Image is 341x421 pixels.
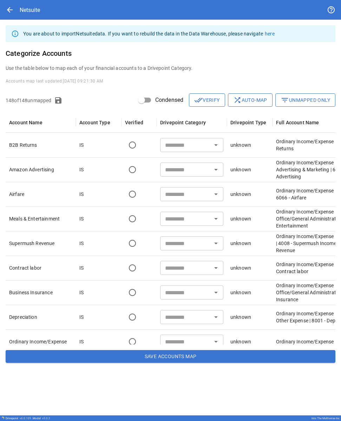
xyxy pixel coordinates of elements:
[211,140,221,150] button: Open
[6,417,31,420] div: Drivepoint
[211,337,221,347] button: Open
[9,264,72,271] p: Contract labor
[230,289,251,296] p: unknown
[79,264,84,271] p: IS
[230,191,251,198] p: unknown
[6,6,14,14] span: arrow_back
[6,79,103,84] span: Accounts map last updated: [DATE] 09:21:30 AM
[275,93,335,107] button: Unmapped Only
[20,417,31,420] span: v 6.0.109
[211,263,221,273] button: Open
[9,142,72,149] p: B2B Returns
[211,189,221,199] button: Open
[9,314,72,321] p: Depreciation
[211,288,221,297] button: Open
[211,214,221,224] button: Open
[155,96,183,104] span: Condensed
[42,417,50,420] span: v 5.0.2
[312,417,340,420] div: Into The Multiverse Inc
[79,338,84,345] p: IS
[6,65,335,72] p: Use the table below to map each of your financial accounts to a Drivepoint Category.
[79,142,84,149] p: IS
[6,97,51,104] p: 148 of 148 unmapped
[230,142,251,149] p: unknown
[281,96,289,104] span: filter_list
[79,120,110,125] div: Account Type
[79,314,84,321] p: IS
[125,120,143,125] div: Verified
[230,264,251,271] p: unknown
[79,240,84,247] p: IS
[9,338,72,345] p: Ordinary Income/Expense
[20,7,40,13] div: Netsuite
[160,120,206,125] div: Drivepoint Category
[211,312,221,322] button: Open
[230,314,251,321] p: unknown
[79,191,84,198] p: IS
[228,93,273,107] button: Auto-map
[276,120,319,125] div: Full Account Name
[79,166,84,173] p: IS
[189,93,225,107] button: Verify
[211,238,221,248] button: Open
[230,120,266,125] div: Drivepoint Type
[230,166,251,173] p: unknown
[233,96,242,104] span: shuffle
[79,289,84,296] p: IS
[265,31,275,37] a: here
[33,417,50,420] div: Model
[6,48,335,59] h6: Categorize Accounts
[9,191,72,198] p: Airfare
[9,120,42,125] div: Account Name
[9,240,72,247] p: Supermush Revenue
[194,96,203,104] span: done_all
[9,289,72,296] p: Business Insurance
[9,166,72,173] p: Amazon Advertising
[230,240,251,247] p: unknown
[23,27,275,40] div: You are about to import Netsuite data. If you want to rebuild the data in the Data Warehouse, ple...
[6,350,335,363] button: Save Accounts Map
[9,215,72,222] p: Meals & Entertainment
[79,215,84,222] p: IS
[230,338,251,345] p: unknown
[230,215,251,222] p: unknown
[211,165,221,175] button: Open
[1,416,4,419] img: Drivepoint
